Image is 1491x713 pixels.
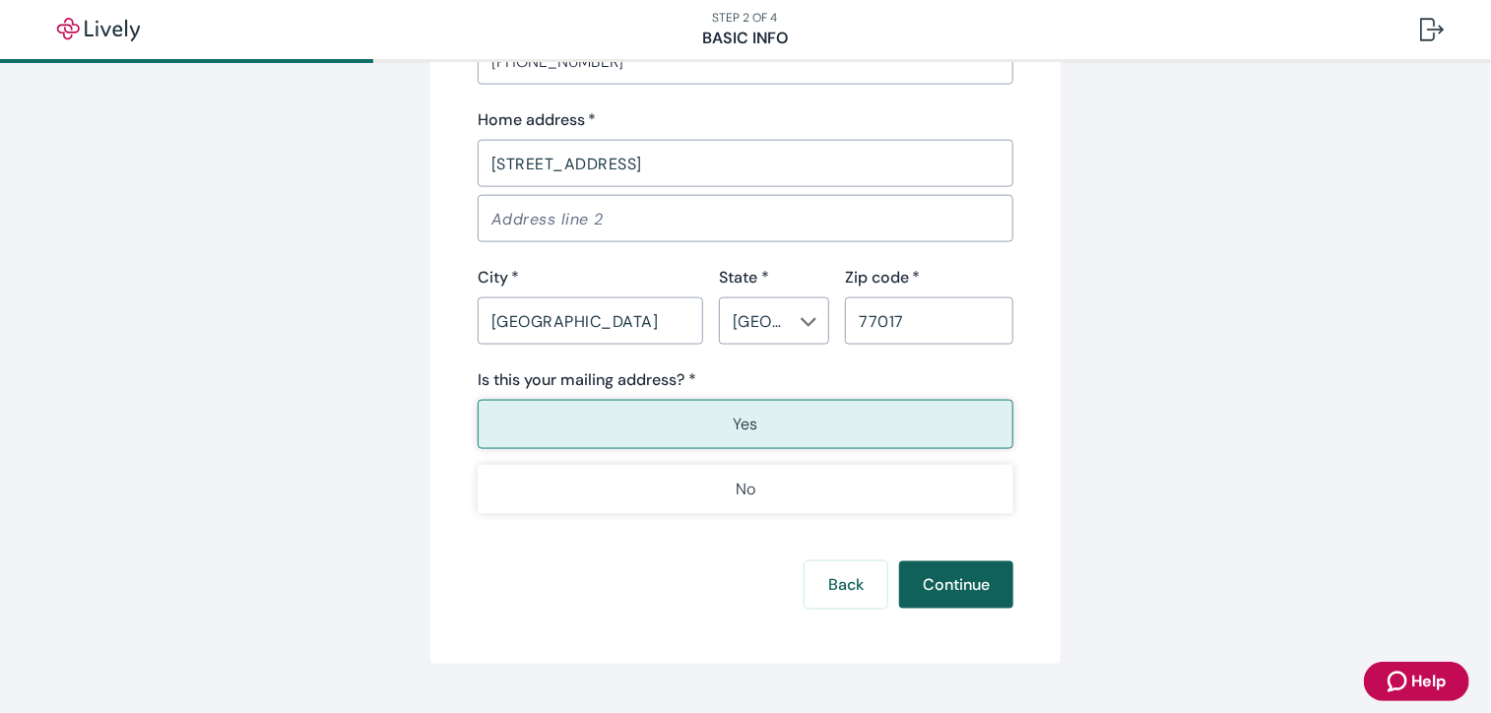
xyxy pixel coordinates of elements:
[478,199,1013,238] input: Address line 2
[805,561,887,609] button: Back
[478,108,596,132] label: Home address
[478,465,1013,514] button: No
[43,18,154,41] img: Lively
[1404,6,1459,53] button: Log out
[725,307,791,335] input: --
[478,144,1013,183] input: Address line 1
[478,301,703,341] input: City
[1364,662,1469,701] button: Zendesk support iconHelp
[799,312,818,332] button: Open
[899,561,1013,609] button: Continue
[1411,670,1446,693] span: Help
[845,301,1013,341] input: Zip code
[801,314,816,330] svg: Chevron icon
[719,266,769,290] label: State *
[478,400,1013,449] button: Yes
[845,266,920,290] label: Zip code
[734,413,758,436] p: Yes
[478,266,519,290] label: City
[1388,670,1411,693] svg: Zendesk support icon
[478,368,696,392] label: Is this your mailing address? *
[736,478,755,501] p: No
